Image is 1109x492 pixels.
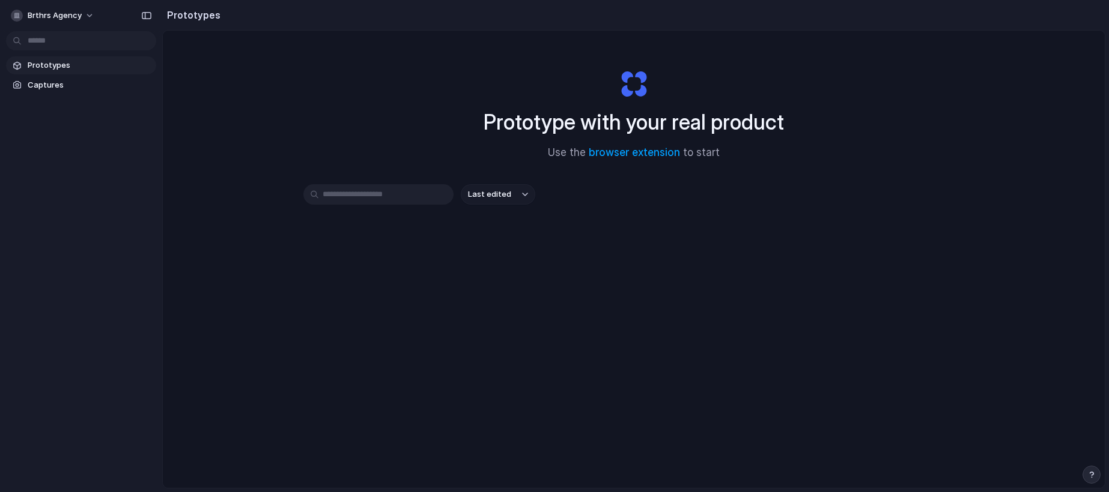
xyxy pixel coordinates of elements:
button: Brthrs Agency [6,6,100,25]
span: Brthrs Agency [28,10,82,22]
span: Use the to start [548,145,720,161]
h2: Prototypes [162,8,220,22]
a: Prototypes [6,56,156,74]
span: Prototypes [28,59,151,71]
span: Captures [28,79,151,91]
span: Last edited [468,188,511,200]
a: Captures [6,76,156,94]
h1: Prototype with your real product [484,106,784,138]
a: browser extension [589,146,680,158]
button: Last edited [461,184,535,205]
